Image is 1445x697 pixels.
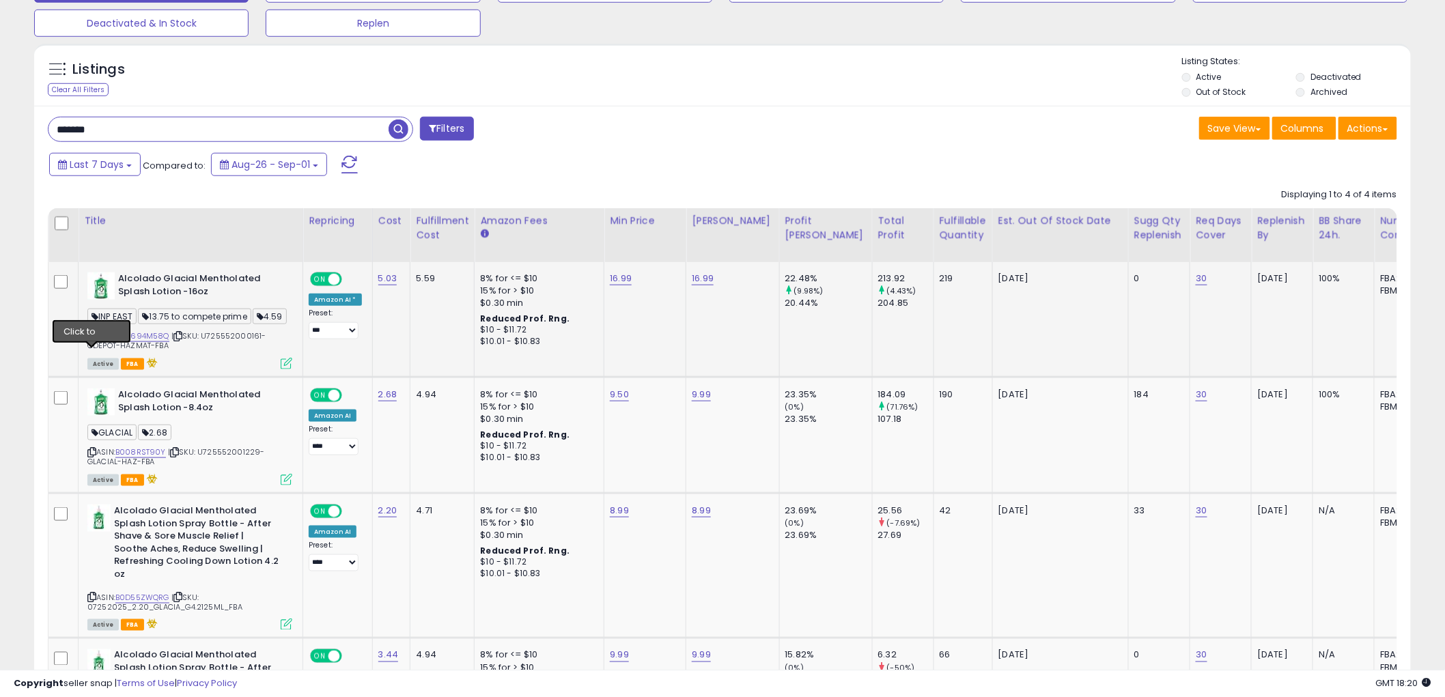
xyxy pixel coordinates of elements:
span: Compared to: [143,159,206,172]
div: N/A [1319,504,1364,517]
div: 8% for <= $10 [480,649,593,662]
div: 15.82% [785,649,872,662]
a: 2.68 [378,388,397,401]
div: Req Days Cover [1196,214,1246,242]
div: 4.94 [416,388,464,401]
div: $0.30 min [480,413,593,425]
div: [DATE] [1257,388,1302,401]
div: Title [84,214,297,228]
div: Amazon AI * [309,294,362,306]
b: Alcolado Glacial Mentholated Splash Lotion -16oz [118,272,284,301]
button: Filters [420,117,473,141]
div: Sugg Qty Replenish [1134,214,1185,242]
div: 42 [940,504,982,517]
div: 33 [1134,504,1180,517]
a: 3.44 [378,649,399,662]
a: 2.20 [378,504,397,517]
span: FBA [121,358,144,370]
a: 9.99 [692,649,711,662]
span: OFF [340,274,362,285]
span: ON [311,274,328,285]
div: FBM: 0 [1380,517,1425,529]
div: Repricing [309,214,367,228]
div: 4.71 [416,504,464,517]
div: $10 - $11.72 [480,440,593,452]
div: 8% for <= $10 [480,388,593,401]
a: Privacy Policy [177,677,237,689]
div: Fulfillable Quantity [940,214,987,242]
div: FBA: 0 [1380,272,1425,285]
span: OFF [340,390,362,401]
th: Please note that this number is a calculation based on your required days of coverage and your ve... [1128,208,1190,262]
div: FBM: 1 [1380,285,1425,297]
a: 9.99 [610,649,629,662]
div: $0.30 min [480,297,593,309]
span: Last 7 Days [70,158,124,171]
div: $10 - $11.72 [480,556,593,568]
div: Profit [PERSON_NAME] [785,214,867,242]
p: Listing States: [1182,55,1411,68]
p: [DATE] [998,388,1118,401]
span: 2025-09-9 18:20 GMT [1376,677,1431,689]
div: [DATE] [1257,504,1302,517]
a: 30 [1196,272,1207,285]
div: FBA: 0 [1380,504,1425,517]
span: ON [311,390,328,401]
button: Deactivated & In Stock [34,10,249,37]
b: Reduced Prof. Rng. [480,545,570,556]
div: 15% for > $10 [480,401,593,413]
small: (-7.69%) [887,517,921,528]
i: hazardous material [144,474,158,483]
div: 66 [940,649,982,662]
a: B0D55ZWQRG [115,592,169,603]
div: Cost [378,214,405,228]
label: Out of Stock [1196,86,1246,98]
div: N/A [1319,649,1364,662]
span: 13.75 to compete prime [138,309,251,324]
label: Archived [1310,86,1347,98]
span: FBA [121,474,144,486]
span: ON [311,651,328,662]
div: Est. Out Of Stock Date [998,214,1123,228]
div: ASIN: [87,504,292,629]
p: [DATE] [998,272,1118,285]
div: 22.48% [785,272,872,285]
button: Last 7 Days [49,153,141,176]
a: 8.99 [610,504,629,517]
a: 5.03 [378,272,397,285]
i: hazardous material [144,358,158,367]
div: Min Price [610,214,680,228]
span: FBA [121,619,144,631]
div: Num of Comp. [1380,214,1430,242]
div: 23.69% [785,529,872,541]
div: seller snap | | [14,677,237,690]
small: (4.43%) [887,285,916,296]
span: All listings currently available for purchase on Amazon [87,358,119,370]
span: 4.59 [253,309,287,324]
a: 9.50 [610,388,629,401]
div: 23.69% [785,504,872,517]
span: | SKU: 07252025_2.20_GLACIA_G4.2125ML_FBA [87,592,242,612]
label: Deactivated [1310,71,1362,83]
span: | SKU: U725552001229-GLACIAL-HAZ-FBA [87,446,264,467]
div: Preset: [309,541,362,571]
div: [DATE] [1257,272,1302,285]
div: 15% for > $10 [480,517,593,529]
span: GLACIAL [87,425,137,440]
div: 8% for <= $10 [480,504,593,517]
span: OFF [340,651,362,662]
div: Amazon AI [309,526,356,538]
div: [PERSON_NAME] [692,214,773,228]
strong: Copyright [14,677,64,689]
button: Aug-26 - Sep-01 [211,153,327,176]
span: OFF [340,506,362,517]
div: 219 [940,272,982,285]
small: (71.76%) [887,401,918,412]
h5: Listings [72,60,125,79]
div: 100% [1319,272,1364,285]
div: $10.01 - $10.83 [480,336,593,347]
small: (0%) [785,401,804,412]
a: 30 [1196,649,1207,662]
div: FBM: 0 [1380,401,1425,413]
span: | SKU: U725552000161-CDEPOT-HAZMAT-FBA [87,330,266,351]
